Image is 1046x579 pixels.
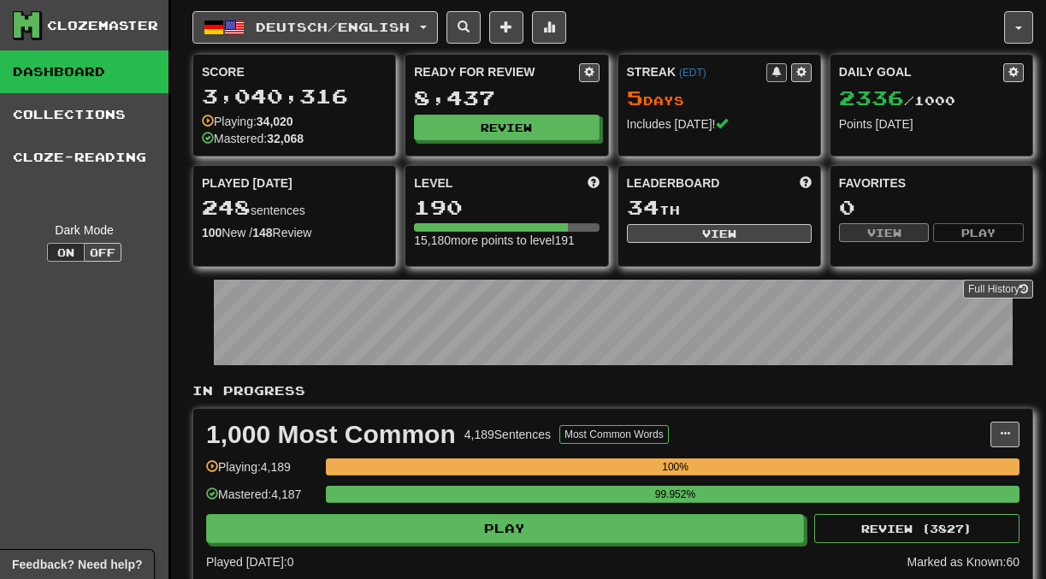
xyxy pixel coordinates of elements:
[839,115,1024,133] div: Points [DATE]
[202,113,293,130] div: Playing:
[47,243,85,262] button: On
[202,197,387,219] div: sentences
[963,280,1033,298] a: Full History
[206,555,293,569] span: Played [DATE]: 0
[839,63,1003,82] div: Daily Goal
[839,174,1024,192] div: Favorites
[627,86,643,109] span: 5
[839,93,955,108] span: / 1000
[192,382,1033,399] p: In Progress
[839,86,904,109] span: 2336
[414,174,452,192] span: Level
[559,425,669,444] button: Most Common Words
[464,426,551,443] div: 4,189 Sentences
[839,197,1024,218] div: 0
[202,224,387,241] div: New / Review
[206,458,317,487] div: Playing: 4,189
[627,224,812,243] button: View
[489,11,523,44] button: Add sentence to collection
[84,243,121,262] button: Off
[446,11,481,44] button: Search sentences
[800,174,812,192] span: This week in points, UTC
[414,197,599,218] div: 190
[933,223,1024,242] button: Play
[256,20,410,34] span: Deutsch / English
[679,67,706,79] a: (EDT)
[627,174,720,192] span: Leaderboard
[814,514,1019,543] button: Review (3827)
[627,195,659,219] span: 34
[192,11,438,44] button: Deutsch/English
[257,115,293,128] strong: 34,020
[202,63,387,80] div: Score
[627,87,812,109] div: Day s
[47,17,158,34] div: Clozemaster
[202,226,222,239] strong: 100
[588,174,600,192] span: Score more points to level up
[414,63,578,80] div: Ready for Review
[532,11,566,44] button: More stats
[206,422,456,447] div: 1,000 Most Common
[907,553,1019,570] div: Marked as Known: 60
[13,222,156,239] div: Dark Mode
[252,226,272,239] strong: 148
[331,458,1019,476] div: 100%
[627,63,766,80] div: Streak
[414,87,599,109] div: 8,437
[627,197,812,219] div: th
[414,232,599,249] div: 15,180 more points to level 191
[331,486,1019,503] div: 99.952%
[627,115,812,133] div: Includes [DATE]!
[202,130,304,147] div: Mastered:
[839,223,930,242] button: View
[202,86,387,107] div: 3,040,316
[202,195,251,219] span: 248
[206,514,804,543] button: Play
[414,115,599,140] button: Review
[202,174,293,192] span: Played [DATE]
[206,486,317,514] div: Mastered: 4,187
[12,556,142,573] span: Open feedback widget
[267,132,304,145] strong: 32,068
